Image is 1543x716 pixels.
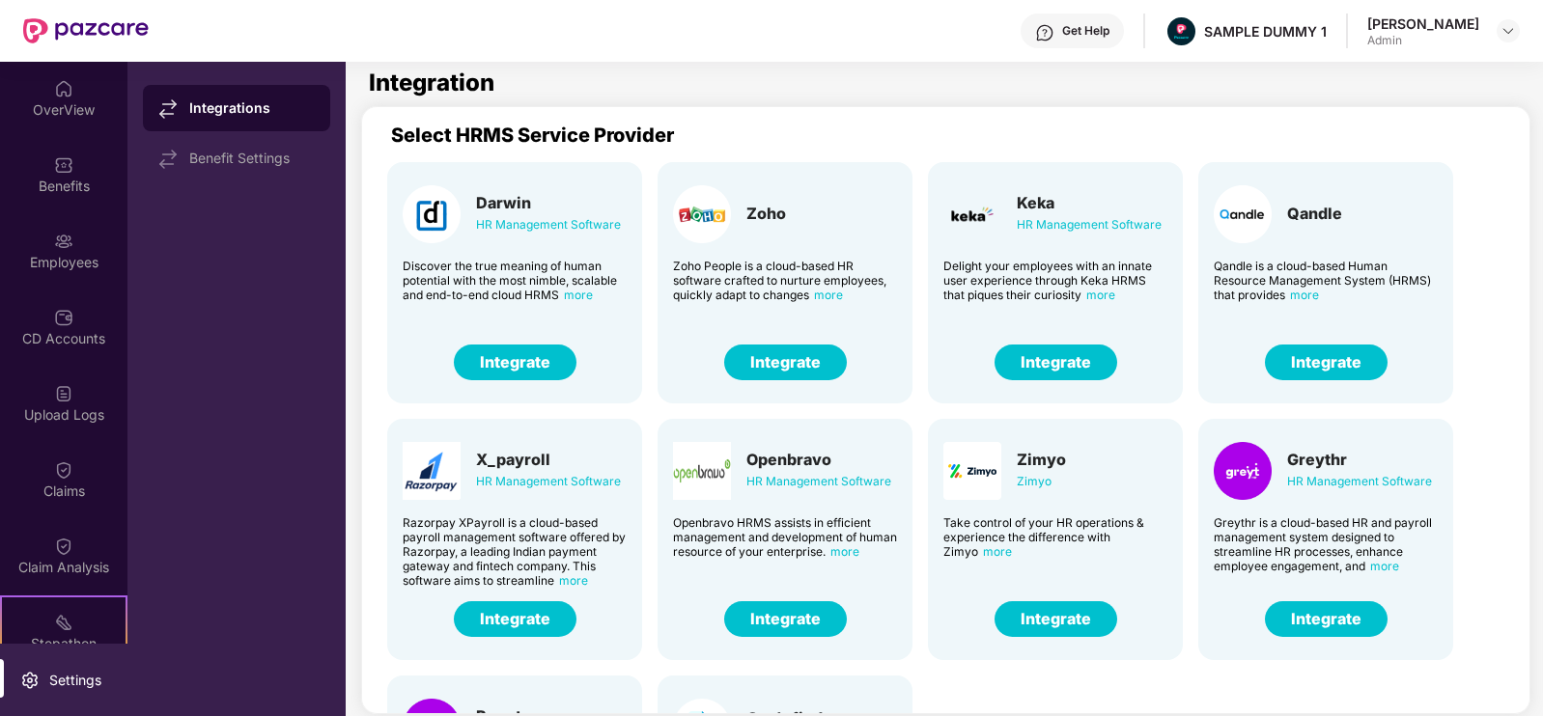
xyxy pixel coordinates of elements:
[20,671,40,690] img: svg+xml;base64,PHN2ZyBpZD0iU2V0dGluZy0yMHgyMCIgeG1sbnM9Imh0dHA6Ly93d3cudzMub3JnLzIwMDAvc3ZnIiB3aW...
[158,150,178,169] img: svg+xml;base64,PHN2ZyB4bWxucz0iaHR0cDovL3d3dy53My5vcmcvMjAwMC9zdmciIHdpZHRoPSIxNy44MzIiIGhlaWdodD...
[1367,33,1479,48] div: Admin
[673,442,731,500] img: Card Logo
[1287,204,1342,223] div: Qandle
[403,259,627,302] div: Discover the true meaning of human potential with the most nimble, scalable and end-to-end cloud ...
[943,259,1167,302] div: Delight your employees with an innate user experience through Keka HRMS that piques their curiosity
[1017,193,1162,212] div: Keka
[476,450,621,469] div: X_payroll
[54,460,73,480] img: svg+xml;base64,PHN2ZyBpZD0iQ2xhaW0iIHhtbG5zPSJodHRwOi8vd3d3LnczLm9yZy8yMDAwL3N2ZyIgd2lkdGg9IjIwIi...
[1086,288,1115,302] span: more
[1035,23,1054,42] img: svg+xml;base64,PHN2ZyBpZD0iSGVscC0zMngzMiIgeG1sbnM9Imh0dHA6Ly93d3cudzMub3JnLzIwMDAvc3ZnIiB3aWR0aD...
[1214,185,1272,243] img: Card Logo
[673,259,897,302] div: Zoho People is a cloud-based HR software crafted to nurture employees, quickly adapt to changes
[43,671,107,690] div: Settings
[189,98,315,118] div: Integrations
[54,613,73,632] img: svg+xml;base64,PHN2ZyB4bWxucz0iaHR0cDovL3d3dy53My5vcmcvMjAwMC9zdmciIHdpZHRoPSIyMSIgaGVpZ2h0PSIyMC...
[403,515,627,588] div: Razorpay XPayroll is a cloud-based payroll management software offered by Razorpay, a leading Ind...
[54,537,73,556] img: svg+xml;base64,PHN2ZyBpZD0iQ2xhaW0iIHhtbG5zPSJodHRwOi8vd3d3LnczLm9yZy8yMDAwL3N2ZyIgd2lkdGg9IjIwIi...
[1062,23,1109,39] div: Get Help
[454,344,576,380] button: Integrate
[476,193,621,212] div: Darwin
[403,442,461,500] img: Card Logo
[830,544,859,559] span: more
[369,71,494,95] h1: Integration
[1017,450,1066,469] div: Zimyo
[54,384,73,403] img: svg+xml;base64,PHN2ZyBpZD0iVXBsb2FkX0xvZ3MiIGRhdGEtbmFtZT0iVXBsb2FkIExvZ3MiIHhtbG5zPSJodHRwOi8vd3...
[1290,288,1319,302] span: more
[54,155,73,175] img: svg+xml;base64,PHN2ZyBpZD0iQmVuZWZpdHMiIHhtbG5zPSJodHRwOi8vd3d3LnczLm9yZy8yMDAwL3N2ZyIgd2lkdGg9Ij...
[1167,17,1195,45] img: Pazcare_Alternative_logo-01-01.png
[54,79,73,98] img: svg+xml;base64,PHN2ZyBpZD0iSG9tZSIgeG1sbnM9Imh0dHA6Ly93d3cudzMub3JnLzIwMDAvc3ZnIiB3aWR0aD0iMjAiIG...
[1204,22,1327,41] div: SAMPLE DUMMY 1
[454,601,576,637] button: Integrate
[158,99,178,119] img: svg+xml;base64,PHN2ZyB4bWxucz0iaHR0cDovL3d3dy53My5vcmcvMjAwMC9zdmciIHdpZHRoPSIxNy44MzIiIGhlaWdodD...
[995,344,1117,380] button: Integrate
[1214,259,1438,302] div: Qandle is a cloud-based Human Resource Management System (HRMS) that provides
[1287,450,1432,469] div: Greythr
[1265,344,1388,380] button: Integrate
[476,471,621,492] div: HR Management Software
[564,288,593,302] span: more
[814,288,843,302] span: more
[746,471,891,492] div: HR Management Software
[1501,23,1516,39] img: svg+xml;base64,PHN2ZyBpZD0iRHJvcGRvd24tMzJ4MzIiIHhtbG5zPSJodHRwOi8vd3d3LnczLm9yZy8yMDAwL3N2ZyIgd2...
[23,18,149,43] img: New Pazcare Logo
[403,185,461,243] img: Card Logo
[943,515,1167,559] div: Take control of your HR operations & experience the difference with Zimyo
[995,601,1117,637] button: Integrate
[2,634,126,653] div: Stepathon
[983,544,1012,559] span: more
[559,573,588,588] span: more
[724,344,847,380] button: Integrate
[1214,515,1438,573] div: Greythr is a cloud-based HR and payroll management system designed to streamline HR processes, en...
[1287,471,1432,492] div: HR Management Software
[746,204,786,223] div: Zoho
[724,601,847,637] button: Integrate
[673,185,731,243] img: Card Logo
[54,308,73,327] img: svg+xml;base64,PHN2ZyBpZD0iQ0RfQWNjb3VudHMiIGRhdGEtbmFtZT0iQ0QgQWNjb3VudHMiIHhtbG5zPSJodHRwOi8vd3...
[189,151,315,166] div: Benefit Settings
[943,185,1001,243] img: Card Logo
[1017,214,1162,235] div: HR Management Software
[673,515,897,559] div: Openbravo HRMS assists in efficient management and development of human resource of your enterprise.
[943,442,1001,500] img: Card Logo
[1214,442,1272,500] img: Card Logo
[1370,559,1399,573] span: more
[746,450,891,469] div: Openbravo
[54,232,73,251] img: svg+xml;base64,PHN2ZyBpZD0iRW1wbG95ZWVzIiB4bWxucz0iaHR0cDovL3d3dy53My5vcmcvMjAwMC9zdmciIHdpZHRoPS...
[476,214,621,235] div: HR Management Software
[1367,14,1479,33] div: [PERSON_NAME]
[1017,471,1066,492] div: Zimyo
[1265,601,1388,637] button: Integrate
